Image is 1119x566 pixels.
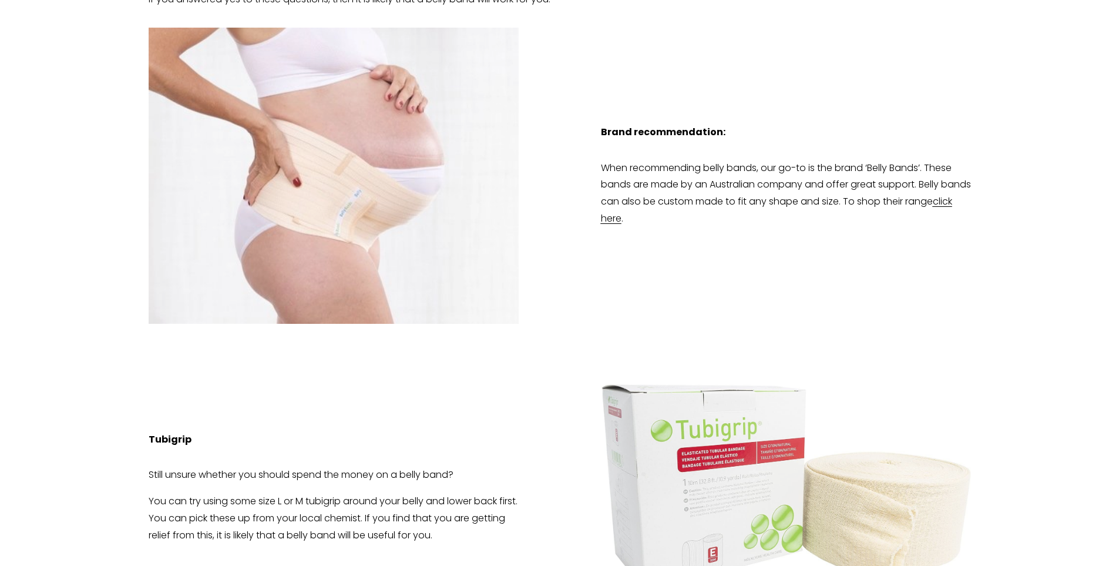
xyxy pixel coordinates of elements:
[149,467,519,484] p: Still unsure whether you should spend the money on a belly band?
[601,195,952,225] a: click here
[149,433,191,446] strong: Tubigrip
[601,160,971,227] p: When recommending belly bands, our go-to is the brand ‘Belly Bands’. These bands are made by an A...
[601,125,725,139] strong: Brand recommendation:
[149,493,519,544] p: You can try using some size L or M tubigrip around your belly and lower back first. You can pick ...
